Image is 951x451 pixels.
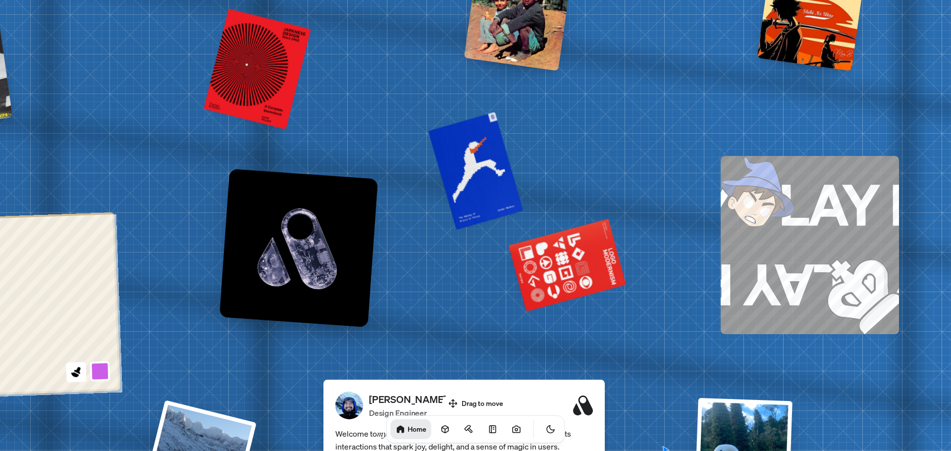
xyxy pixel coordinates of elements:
img: Logo variation 1 [219,168,378,327]
button: Toggle Theme [541,419,561,439]
a: Home [391,419,431,439]
p: Design Engineer [369,407,446,419]
h1: Home [408,424,426,434]
em: my space on the internet. [377,429,459,439]
img: Profile Picture [335,392,363,419]
p: [PERSON_NAME] [369,392,446,407]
